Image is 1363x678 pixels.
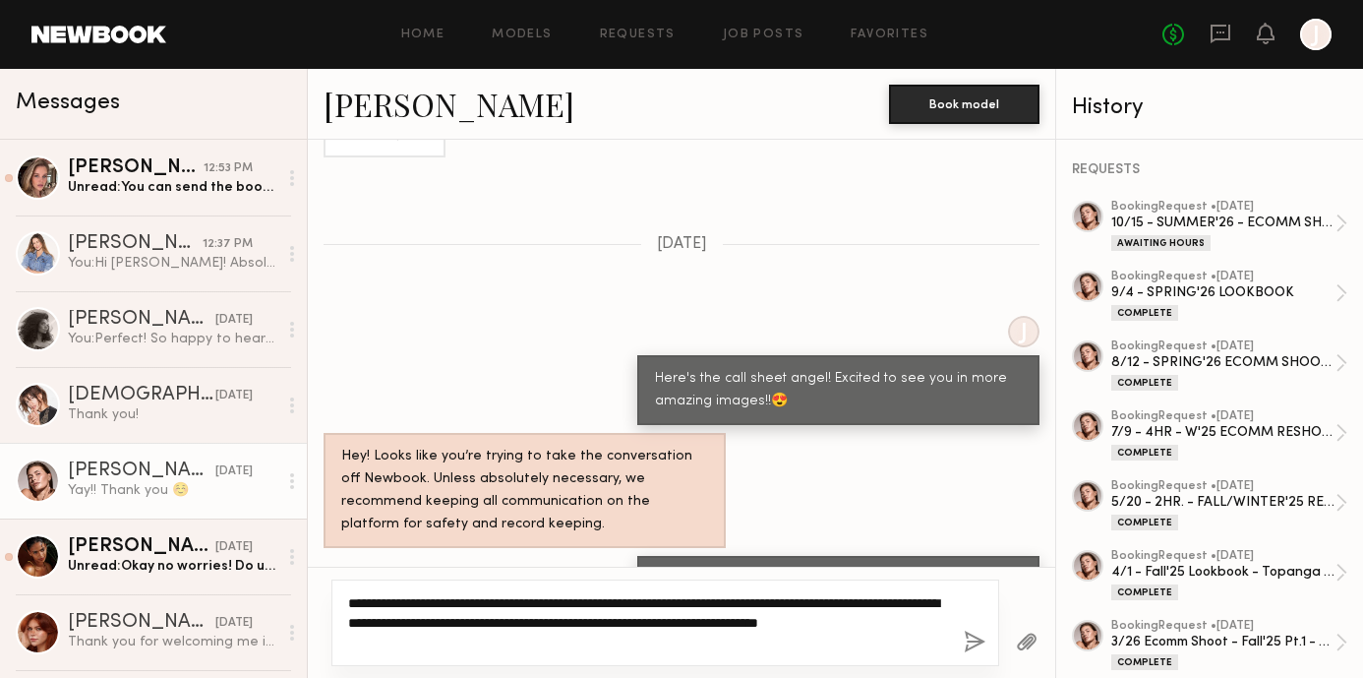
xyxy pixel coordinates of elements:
a: bookingRequest •[DATE]10/15 - SUMMER'26 - ECOMM SHOOTAwaiting Hours [1111,201,1347,251]
div: [PERSON_NAME] [68,310,215,330]
div: 4/1 - Fall'25 Lookbook - Topanga - 6HRS [1111,563,1335,582]
div: You: Perfect! So happy to hear everything went great! We've moved the shoot to give us a bit more... [68,330,277,348]
div: Unread: Okay no worries! Do u have any possible dates? [68,557,277,576]
a: bookingRequest •[DATE]3/26 Ecomm Shoot - Fall'25 Pt.1 - 4HR.Complete [1111,620,1347,670]
div: Complete [1111,654,1178,670]
div: History [1072,96,1347,119]
a: bookingRequest •[DATE]5/20 - 2HR. - FALL/WINTER'25 RESHOOTComplete [1111,480,1347,530]
div: Complete [1111,515,1178,530]
div: [DATE] [215,387,253,405]
div: booking Request • [DATE] [1111,550,1335,563]
div: Complete [1111,375,1178,391]
a: Job Posts [723,29,804,41]
a: J [1300,19,1332,50]
button: Book model [889,85,1039,124]
div: booking Request • [DATE] [1111,271,1335,283]
div: 10/15 - SUMMER'26 - ECOMM SHOOT [1111,214,1335,232]
div: Complete [1111,585,1178,600]
div: Awaiting Hours [1111,235,1211,251]
div: [PERSON_NAME] [68,537,215,557]
div: 7/9 - 4HR - W'25 ECOMM RESHOOT [1111,423,1335,442]
div: Thank you for welcoming me in [DATE]! I hope to hear from you soon 💞 [68,633,277,651]
div: Thank you! [68,405,277,424]
div: [PERSON_NAME] [68,613,215,633]
div: [DATE] [215,538,253,557]
a: Requests [600,29,676,41]
div: [DATE] [215,462,253,481]
div: 3/26 Ecomm Shoot - Fall'25 Pt.1 - 4HR. [1111,633,1335,651]
div: booking Request • [DATE] [1111,410,1335,423]
div: Hey! Looks like you’re trying to take the conversation off Newbook. Unless absolutely necessary, ... [341,446,708,536]
div: [DEMOGRAPHIC_DATA][PERSON_NAME] [68,386,215,405]
div: [PERSON_NAME] [68,234,203,254]
div: 12:53 PM [204,159,253,178]
div: [DATE] [215,311,253,330]
a: [PERSON_NAME] [324,83,574,125]
div: [PERSON_NAME] [68,462,215,481]
div: Complete [1111,305,1178,321]
div: Here's the call sheet angel! Excited to see you in more amazing images!!😍 [655,368,1022,413]
div: REQUESTS [1072,163,1347,177]
span: [DATE] [657,236,707,253]
a: Favorites [851,29,928,41]
a: bookingRequest •[DATE]9/4 - SPRING'26 LOOKBOOKComplete [1111,271,1347,321]
div: booking Request • [DATE] [1111,620,1335,633]
div: You: Hi [PERSON_NAME]! Absolutely loved the fit of our jeans on you! We actually just checked in ... [68,254,277,273]
div: [DATE] [215,614,253,633]
div: Yay!! Thank you ☺️ [68,481,277,500]
div: 12:37 PM [203,235,253,254]
div: 8/12 - SPRING'26 ECOMM SHOOT - 7HRS [1111,353,1335,372]
a: Book model [889,94,1039,111]
a: bookingRequest •[DATE]8/12 - SPRING'26 ECOMM SHOOT - 7HRSComplete [1111,340,1347,391]
a: Models [492,29,552,41]
a: bookingRequest •[DATE]7/9 - 4HR - W'25 ECOMM RESHOOTComplete [1111,410,1347,461]
span: Messages [16,92,120,114]
div: booking Request • [DATE] [1111,201,1335,214]
div: Unread: You can send the booking request if you would like and I accept it [68,178,277,197]
div: [PERSON_NAME] [68,158,204,178]
div: 5/20 - 2HR. - FALL/WINTER'25 RESHOOT [1111,493,1335,512]
div: booking Request • [DATE] [1111,480,1335,493]
div: 9/4 - SPRING'26 LOOKBOOK [1111,283,1335,302]
div: booking Request • [DATE] [1111,340,1335,353]
div: Complete [1111,445,1178,461]
a: Home [401,29,445,41]
a: bookingRequest •[DATE]4/1 - Fall'25 Lookbook - Topanga - 6HRSComplete [1111,550,1347,600]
